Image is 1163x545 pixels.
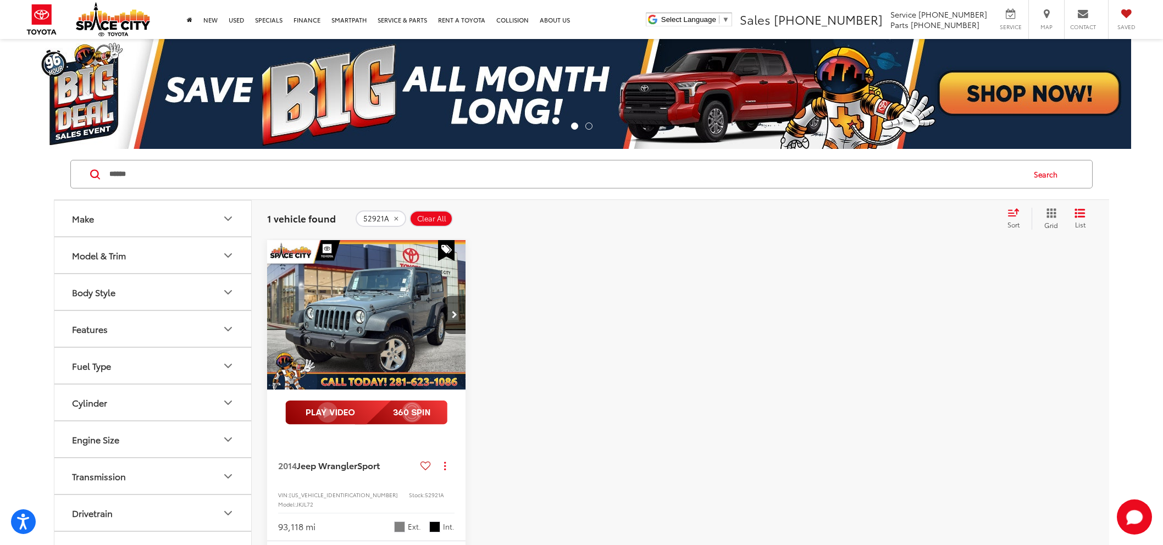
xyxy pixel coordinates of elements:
[221,507,235,520] div: Drivetrain
[1117,499,1152,535] button: Toggle Chat Window
[278,520,315,533] div: 93,118 mi
[267,212,336,225] span: 1 vehicle found
[444,461,446,470] span: dropdown dots
[54,458,252,494] button: TransmissionTransmission
[278,491,289,499] span: VIN:
[394,521,405,532] span: Anvil Clear Coat
[911,19,979,30] span: [PHONE_NUMBER]
[1034,23,1059,31] span: Map
[221,212,235,225] div: Make
[661,15,729,24] a: Select Language​
[998,23,1023,31] span: Service
[72,397,107,408] div: Cylinder
[417,214,446,223] span: Clear All
[443,521,455,532] span: Int.
[661,15,716,24] span: Select Language
[267,240,467,390] div: 2014 Jeep Wrangler Sport 0
[54,274,252,310] button: Body StyleBody Style
[221,249,235,262] div: Model & Trim
[221,286,235,299] div: Body Style
[1023,160,1073,188] button: Search
[356,210,406,227] button: remove 52921A
[267,240,467,390] img: 2014 Jeep Wrangler Sport
[1114,23,1138,31] span: Saved
[54,201,252,236] button: MakeMake
[890,9,916,20] span: Service
[409,210,453,227] button: Clear All
[444,296,466,334] button: Next image
[76,2,150,36] img: Space City Toyota
[54,311,252,347] button: FeaturesFeatures
[296,500,313,508] span: JKJL72
[278,459,297,471] span: 2014
[722,15,729,24] span: ▼
[72,434,119,444] div: Engine Size
[408,521,421,532] span: Ext.
[918,9,987,20] span: [PHONE_NUMBER]
[72,508,113,518] div: Drivetrain
[1070,23,1096,31] span: Contact
[1032,208,1066,230] button: Grid View
[278,459,416,471] a: 2014Jeep WranglerSport
[774,10,883,28] span: [PHONE_NUMBER]
[1044,220,1058,230] span: Grid
[278,500,296,508] span: Model:
[297,459,357,471] span: Jeep Wrangler
[719,15,719,24] span: ​
[54,421,252,457] button: Engine SizeEngine Size
[1002,208,1032,230] button: Select sort value
[72,213,94,224] div: Make
[72,324,108,334] div: Features
[54,385,252,420] button: CylinderCylinder
[32,39,1131,149] img: Big Deal Sales Event
[1007,220,1020,229] span: Sort
[54,237,252,273] button: Model & TrimModel & Trim
[54,495,252,531] button: DrivetrainDrivetrain
[221,359,235,372] div: Fuel Type
[108,161,1023,187] input: Search by Make, Model, or Keyword
[72,287,115,297] div: Body Style
[1066,208,1094,230] button: List View
[429,521,440,532] span: Black
[221,433,235,446] div: Engine Size
[54,348,252,383] button: Fuel TypeFuel Type
[1075,220,1086,229] span: List
[1117,499,1152,535] svg: Start Chat
[221,396,235,409] div: Cylinder
[363,214,389,223] span: 52921A
[740,10,771,28] span: Sales
[409,491,425,499] span: Stock:
[435,456,455,475] button: Actions
[357,459,380,471] span: Sport
[72,360,111,371] div: Fuel Type
[890,19,909,30] span: Parts
[221,470,235,483] div: Transmission
[289,491,398,499] span: [US_VEHICLE_IDENTIFICATION_NUMBER]
[285,401,447,425] img: full motion video
[72,471,126,481] div: Transmission
[72,250,126,260] div: Model & Trim
[221,322,235,336] div: Features
[438,240,455,261] span: Special
[267,240,467,390] a: 2014 Jeep Wrangler Sport2014 Jeep Wrangler Sport2014 Jeep Wrangler Sport2014 Jeep Wrangler Sport
[425,491,444,499] span: 52921A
